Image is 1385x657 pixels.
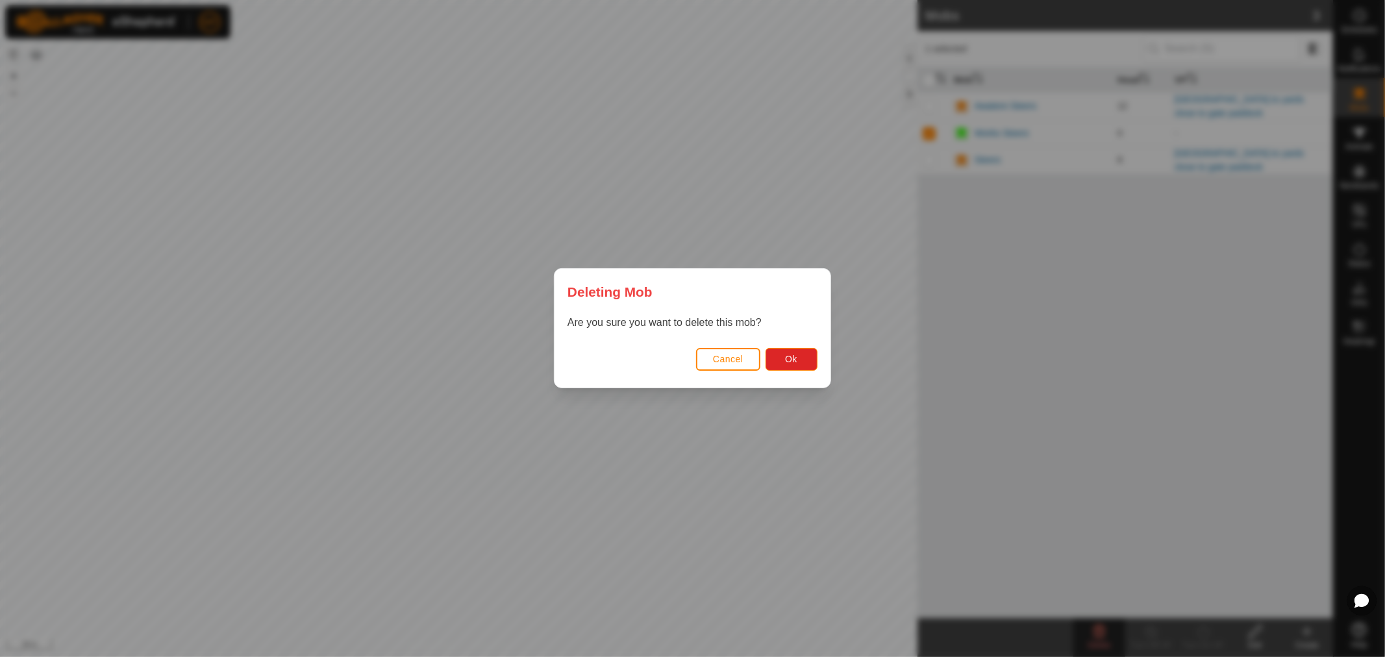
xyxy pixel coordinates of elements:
[713,354,743,365] span: Cancel
[568,316,817,331] p: Are you sure you want to delete this mob?
[568,282,653,302] span: Deleting Mob
[766,348,817,371] button: Ok
[696,348,760,371] button: Cancel
[785,354,797,365] span: Ok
